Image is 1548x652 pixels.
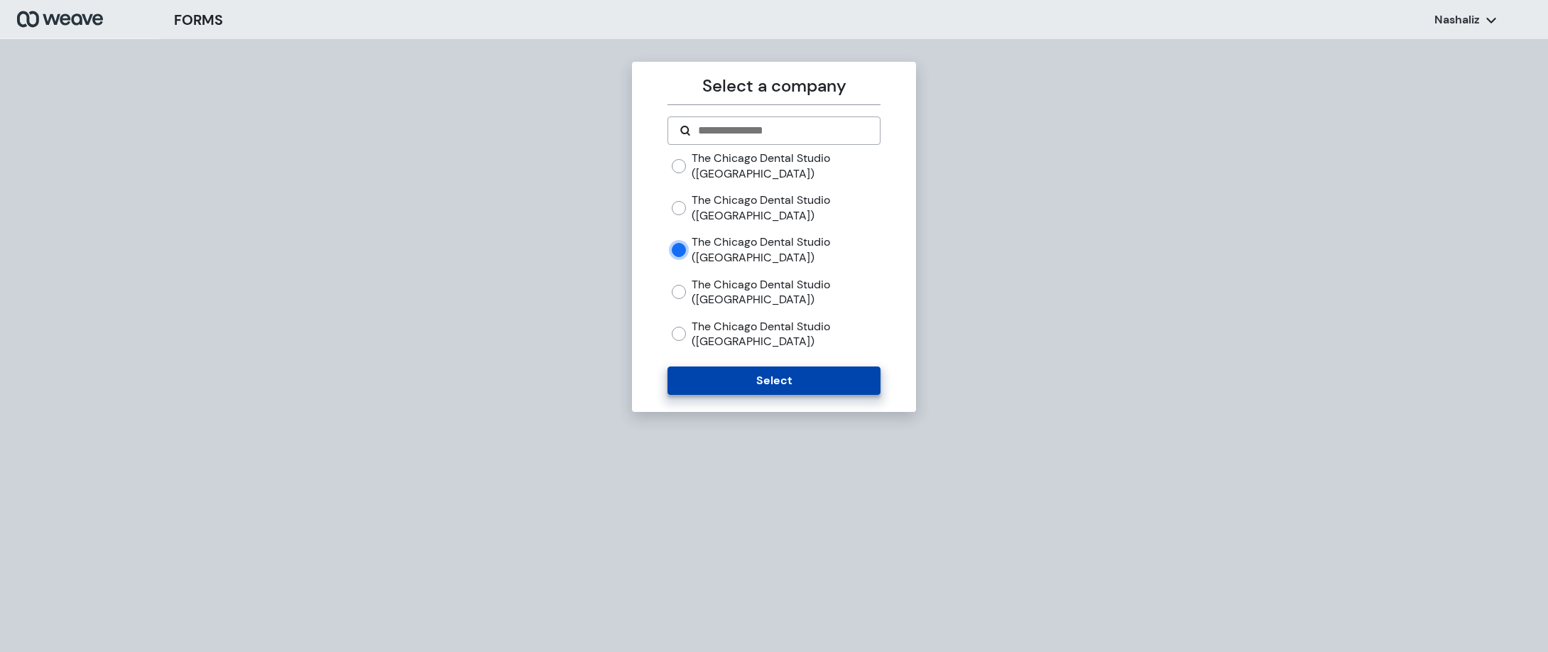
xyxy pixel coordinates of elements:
label: The Chicago Dental Studio ([GEOGRAPHIC_DATA]) [692,234,880,265]
label: The Chicago Dental Studio ([GEOGRAPHIC_DATA]) [692,319,880,349]
label: The Chicago Dental Studio ([GEOGRAPHIC_DATA]) [692,277,880,308]
label: The Chicago Dental Studio ([GEOGRAPHIC_DATA]) [692,192,880,223]
p: Select a company [667,73,880,99]
label: The Chicago Dental Studio ([GEOGRAPHIC_DATA]) [692,151,880,181]
p: Nashaliz [1434,12,1480,28]
button: Select [667,366,880,395]
h3: FORMS [174,9,223,31]
input: Search [697,122,868,139]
